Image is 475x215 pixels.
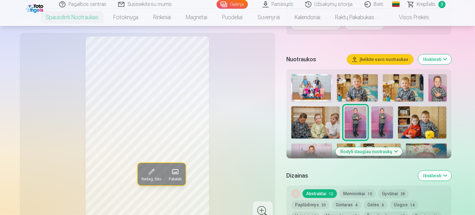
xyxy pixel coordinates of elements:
[410,203,415,207] span: 14
[38,9,106,26] a: Spausdinti nuotraukas
[250,9,288,26] a: Suvenyrai
[146,9,179,26] a: Rinkiniai
[390,200,418,209] button: Uogos14
[347,54,413,64] button: Įkelkite savo nuotraukas
[332,200,361,209] button: Gintaras4
[302,189,337,198] button: Abstraktai12
[26,2,45,13] img: /fa2
[328,9,382,26] a: Raktų pakabukas
[355,203,357,207] span: 4
[382,203,384,207] span: 6
[165,163,185,185] button: Pakeisti
[378,189,409,198] button: Gyvūnai28
[368,192,372,196] span: 15
[417,1,436,8] span: Krepšelis
[291,200,329,209] button: Paplūdimys20
[179,9,215,26] a: Magnetai
[418,171,451,181] button: Išskleisti
[364,200,388,209] button: Gėlės6
[288,9,328,26] a: Kalendoriai
[286,171,414,180] h5: Dizainas
[329,192,333,196] span: 12
[382,9,437,26] a: Visos prekės
[137,163,165,185] button: Redag. foto
[106,9,146,26] a: Fotoknyga
[168,177,181,182] span: Pakeisti
[321,203,326,207] span: 20
[336,147,402,156] button: Rodyti daugiau nuotraukų
[141,177,161,182] span: Redag. foto
[418,54,451,64] button: Išskleisti
[438,1,446,8] span: 3
[401,192,405,196] span: 28
[339,189,376,198] button: Menininkai15
[215,9,250,26] a: Puodeliai
[286,55,343,64] h5: Nuotraukos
